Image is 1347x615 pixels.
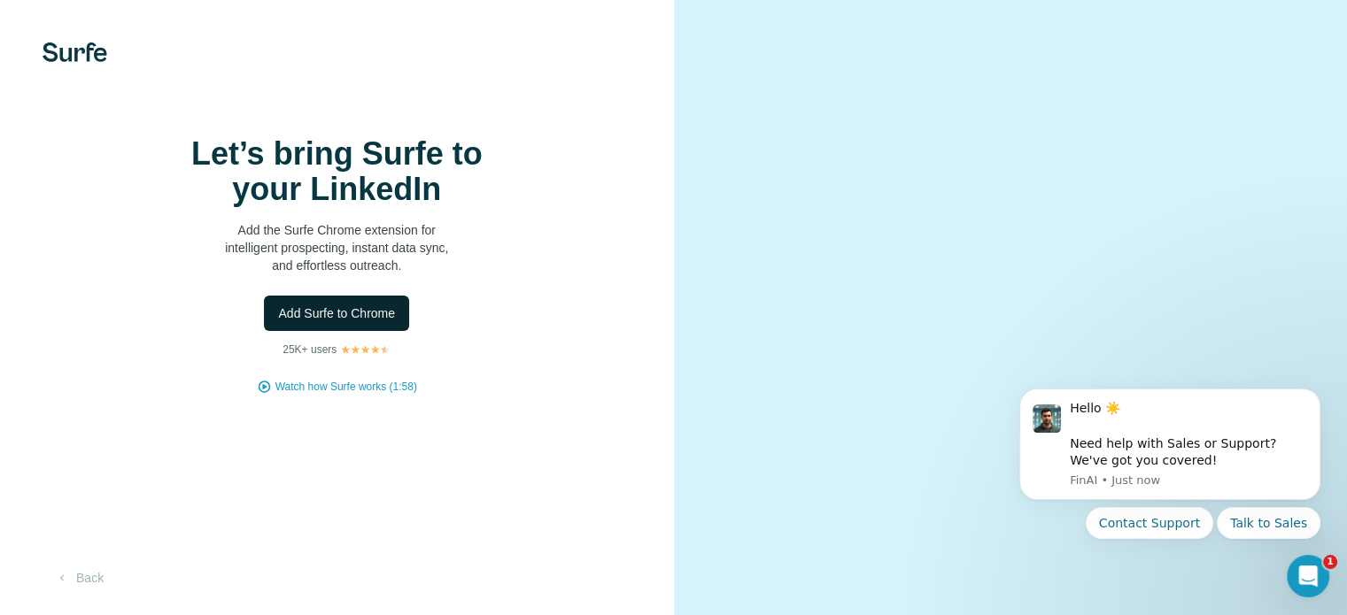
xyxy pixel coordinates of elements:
iframe: Intercom live chat [1287,555,1329,597]
button: Back [43,562,116,594]
h1: Let’s bring Surfe to your LinkedIn [159,136,514,207]
span: Add Surfe to Chrome [278,304,395,322]
img: Rating Stars [340,344,391,355]
button: Watch how Surfe works (1:58) [275,379,417,395]
p: Add the Surfe Chrome extension for intelligent prospecting, instant data sync, and effortless out... [159,221,514,274]
iframe: Intercom notifications message [993,367,1347,606]
p: 25K+ users [283,342,337,357]
span: 1 [1323,555,1337,569]
button: Add Surfe to Chrome [264,296,409,331]
img: Surfe's logo [43,42,107,62]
